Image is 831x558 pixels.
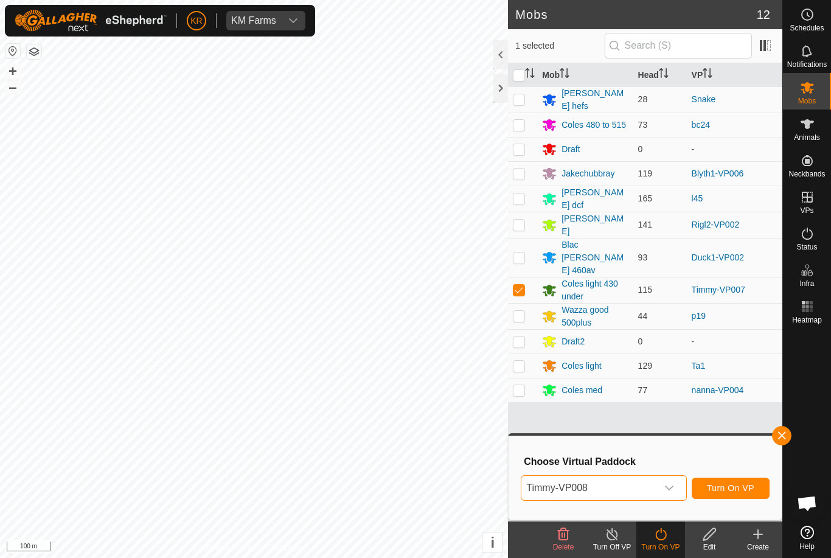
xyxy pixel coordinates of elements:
span: Neckbands [788,170,825,178]
span: Heatmap [792,316,822,324]
a: Snake [692,94,716,104]
span: 141 [638,220,652,229]
span: Help [799,543,815,550]
span: Status [796,243,817,251]
div: Turn Off VP [588,542,636,553]
span: KR [190,15,202,27]
div: Edit [685,542,734,553]
div: KM Farms [231,16,276,26]
div: Wazza good 500plus [562,304,628,329]
span: Mobs [798,97,816,105]
button: Reset Map [5,44,20,58]
td: - [687,137,782,161]
span: 165 [638,194,652,203]
a: Contact Us [266,542,302,553]
a: Rigl2-VP002 [692,220,740,229]
a: Blyth1-VP006 [692,169,744,178]
span: 1 selected [515,40,604,52]
span: Animals [794,134,820,141]
button: + [5,64,20,78]
a: Timmy-VP007 [692,285,745,295]
div: [PERSON_NAME] [562,212,628,238]
td: - [687,329,782,354]
th: Head [633,63,687,87]
button: – [5,80,20,94]
span: Timmy-VP008 [521,476,656,500]
th: VP [687,63,782,87]
p-sorticon: Activate to sort [659,70,669,80]
div: Turn On VP [636,542,685,553]
span: Schedules [790,24,824,32]
span: 12 [757,5,770,24]
div: Create [734,542,782,553]
span: 119 [638,169,652,178]
a: Duck1-VP002 [692,253,744,262]
div: Open chat [789,485,826,521]
span: Infra [799,280,814,287]
h3: Choose Virtual Paddock [524,456,770,467]
div: dropdown trigger [281,11,305,30]
a: Help [783,521,831,555]
div: Draft [562,143,580,156]
span: Delete [553,543,574,551]
span: Turn On VP [707,483,754,493]
div: Coles 480 to 515 [562,119,626,131]
a: nanna-VP004 [692,385,744,395]
span: 0 [638,337,643,346]
div: dropdown trigger [657,476,681,500]
div: Blac [PERSON_NAME] 460av [562,239,628,277]
span: 28 [638,94,648,104]
span: 129 [638,361,652,371]
span: 0 [638,144,643,154]
th: Mob [537,63,633,87]
span: i [490,534,495,551]
a: bc24 [692,120,710,130]
button: Map Layers [27,44,41,59]
span: VPs [800,207,813,214]
button: i [482,532,502,553]
span: Notifications [787,61,827,68]
div: [PERSON_NAME] dcf [562,186,628,212]
div: Coles med [562,384,602,397]
div: Draft2 [562,335,585,348]
a: l45 [692,194,703,203]
img: Gallagher Logo [15,10,167,32]
a: Ta1 [692,361,706,371]
a: Privacy Policy [206,542,252,553]
div: Coles light 430 under [562,277,628,303]
p-sorticon: Activate to sort [703,70,712,80]
span: KM Farms [226,11,281,30]
span: 115 [638,285,652,295]
span: 77 [638,385,648,395]
h2: Mobs [515,7,757,22]
input: Search (S) [605,33,752,58]
p-sorticon: Activate to sort [560,70,569,80]
div: [PERSON_NAME] hefs [562,87,628,113]
div: Jakechubbray [562,167,614,180]
a: p19 [692,311,706,321]
span: 93 [638,253,648,262]
p-sorticon: Activate to sort [525,70,535,80]
button: Turn On VP [692,478,770,499]
div: Coles light [562,360,601,372]
span: 44 [638,311,648,321]
span: 73 [638,120,648,130]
